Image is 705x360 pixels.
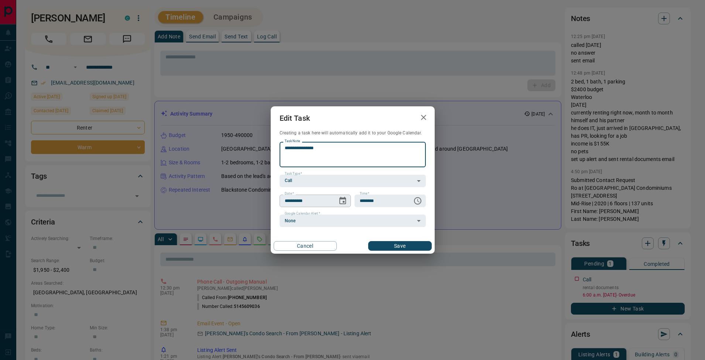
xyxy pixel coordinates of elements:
button: Choose date, selected date is Aug 14, 2025 [335,193,350,208]
button: Save [368,241,431,251]
label: Google Calendar Alert [285,211,320,216]
label: Task Type [285,171,302,176]
label: Task Note [285,139,300,144]
div: None [280,215,426,227]
label: Time [360,191,369,196]
button: Cancel [274,241,337,251]
button: Choose time, selected time is 6:00 AM [410,193,425,208]
h2: Edit Task [271,106,319,130]
p: Creating a task here will automatically add it to your Google Calendar. [280,130,426,136]
div: Call [280,175,426,187]
label: Date [285,191,294,196]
